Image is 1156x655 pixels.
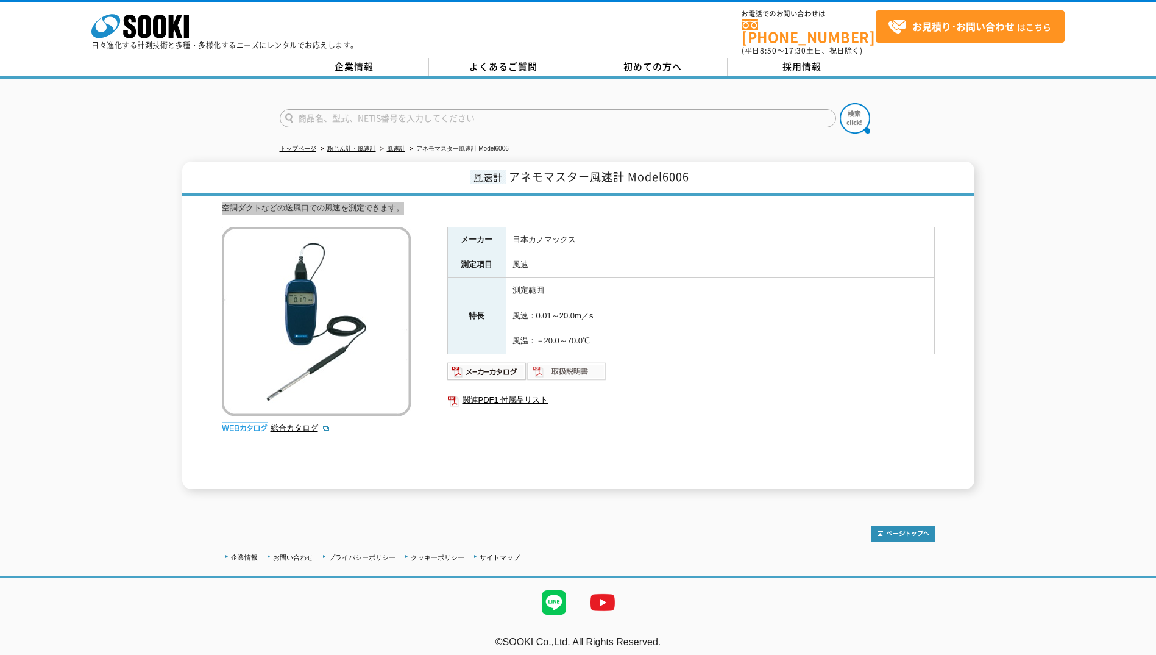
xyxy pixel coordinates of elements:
[578,58,728,76] a: 初めての方へ
[273,554,313,561] a: お問い合わせ
[447,362,527,381] img: メーカーカタログ
[387,145,405,152] a: 風速計
[429,58,578,76] a: よくあるご質問
[222,422,268,434] img: webカタログ
[271,423,330,432] a: 総合カタログ
[411,554,464,561] a: クッキーポリシー
[447,278,506,354] th: 特長
[888,18,1051,36] span: はこちら
[480,554,520,561] a: サイトマップ
[447,370,527,379] a: メーカーカタログ
[742,19,876,44] a: [PHONE_NUMBER]
[447,392,935,408] a: 関連PDF1 付属品リスト
[784,45,806,56] span: 17:30
[222,202,935,215] div: 空調ダクトなどの送風口での風速を測定できます。
[728,58,877,76] a: 採用情報
[623,60,682,73] span: 初めての方へ
[328,554,395,561] a: プライバシーポリシー
[506,227,934,252] td: 日本カノマックス
[327,145,376,152] a: 粉じん計・風速計
[280,58,429,76] a: 企業情報
[280,109,836,127] input: 商品名、型式、NETIS番号を入力してください
[527,370,607,379] a: 取扱説明書
[280,145,316,152] a: トップページ
[447,227,506,252] th: メーカー
[760,45,777,56] span: 8:50
[231,554,258,561] a: 企業情報
[530,578,578,627] img: LINE
[91,41,358,49] p: 日々進化する計測技術と多種・多様化するニーズにレンタルでお応えします。
[447,252,506,278] th: 測定項目
[527,362,607,381] img: 取扱説明書
[840,103,870,134] img: btn_search.png
[742,10,876,18] span: お電話でのお問い合わせは
[742,45,862,56] span: (平日 ～ 土日、祝日除く)
[506,278,934,354] td: 測定範囲 風速：0.01～20.0m／s 風温：－20.0～70.0℃
[871,526,935,542] img: トップページへ
[506,252,934,278] td: 風速
[876,10,1065,43] a: お見積り･お問い合わせはこちら
[509,168,689,185] span: アネモマスター風速計 Model6006
[470,170,506,184] span: 風速計
[407,143,509,156] li: アネモマスター風速計 Model6006
[912,19,1015,34] strong: お見積り･お問い合わせ
[578,578,627,627] img: YouTube
[222,227,411,416] img: アネモマスター風速計 Model6006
